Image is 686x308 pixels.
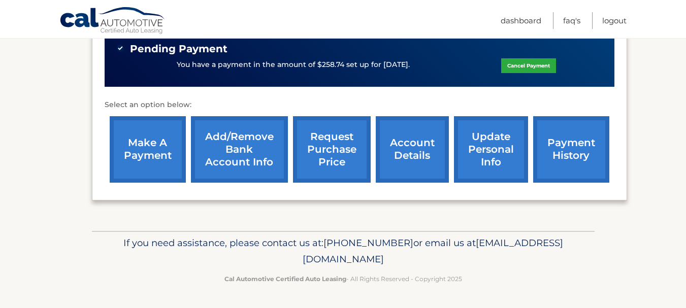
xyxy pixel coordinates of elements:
a: Cancel Payment [501,58,556,73]
p: If you need assistance, please contact us at: or email us at [99,235,588,267]
span: Pending Payment [130,43,227,55]
p: You have a payment in the amount of $258.74 set up for [DATE]. [177,59,410,71]
a: Logout [602,12,627,29]
span: [PHONE_NUMBER] [323,237,413,249]
a: make a payment [110,116,186,183]
a: account details [376,116,449,183]
a: update personal info [454,116,528,183]
a: payment history [533,116,609,183]
strong: Cal Automotive Certified Auto Leasing [224,275,346,283]
img: check-green.svg [117,45,124,52]
a: FAQ's [563,12,580,29]
a: request purchase price [293,116,371,183]
a: Dashboard [501,12,541,29]
p: Select an option below: [105,99,614,111]
p: - All Rights Reserved - Copyright 2025 [99,273,588,284]
a: Add/Remove bank account info [191,116,288,183]
a: Cal Automotive [59,7,166,36]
